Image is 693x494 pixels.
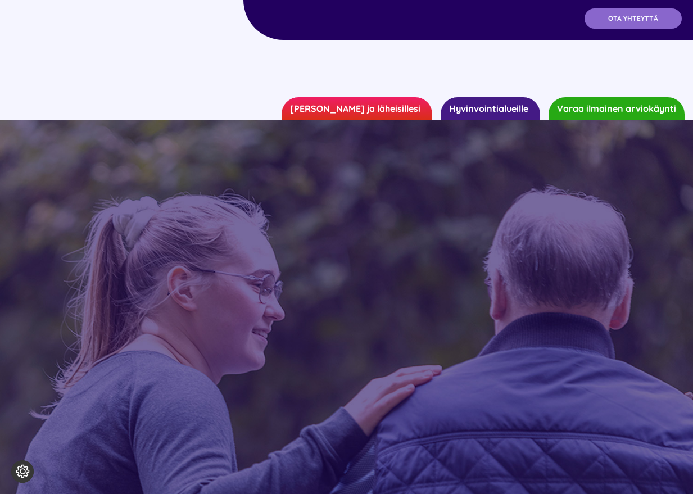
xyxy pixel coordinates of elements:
[608,15,658,22] span: OTA YHTEYTTÄ
[585,8,682,29] a: OTA YHTEYTTÄ
[11,460,34,483] button: Evästeasetukset
[441,97,540,120] a: Hyvinvointialueille
[282,97,432,120] a: [PERSON_NAME] ja läheisillesi
[549,97,685,120] a: Varaa ilmainen arviokäynti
